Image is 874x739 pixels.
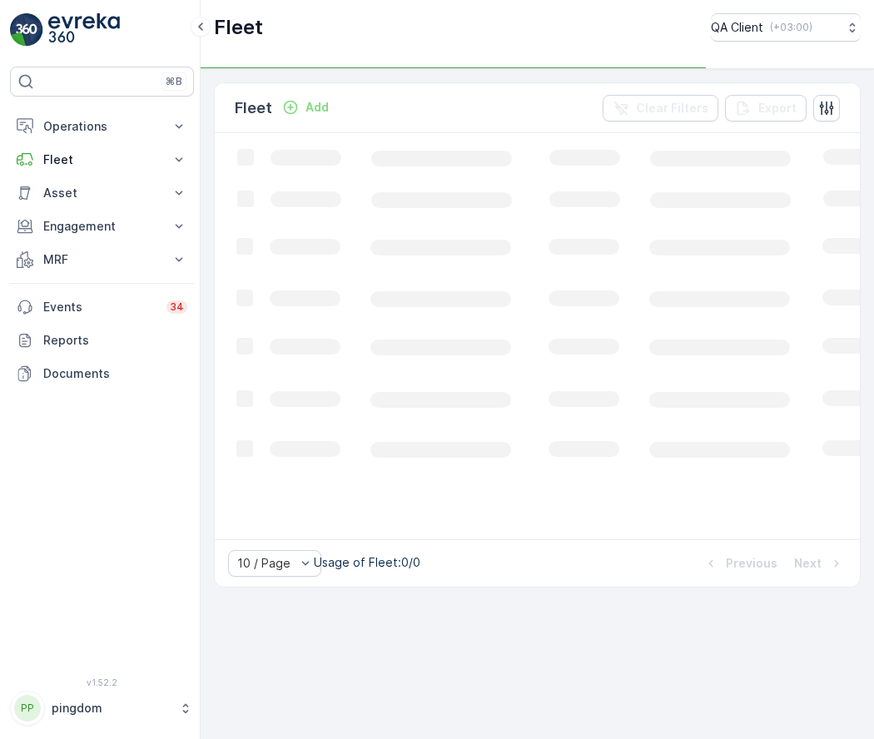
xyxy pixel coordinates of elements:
[10,677,194,687] span: v 1.52.2
[276,97,335,117] button: Add
[10,357,194,390] a: Documents
[235,97,272,120] p: Fleet
[726,555,777,572] p: Previous
[770,21,812,34] p: ( +03:00 )
[758,100,797,117] p: Export
[10,243,194,276] button: MRF
[603,95,718,122] button: Clear Filters
[48,13,120,47] img: logo_light-DOdMpM7g.png
[214,14,263,41] p: Fleet
[10,143,194,176] button: Fleet
[10,691,194,726] button: PPpingdom
[701,553,779,573] button: Previous
[725,95,807,122] button: Export
[636,100,708,117] p: Clear Filters
[10,210,194,243] button: Engagement
[170,300,184,314] p: 34
[43,251,161,268] p: MRF
[43,151,161,168] p: Fleet
[43,185,161,201] p: Asset
[305,99,329,116] p: Add
[43,332,187,349] p: Reports
[43,118,161,135] p: Operations
[52,700,171,717] p: pingdom
[14,695,41,722] div: PP
[794,555,822,572] p: Next
[10,290,194,324] a: Events34
[10,13,43,47] img: logo
[166,75,182,88] p: ⌘B
[43,218,161,235] p: Engagement
[711,19,763,36] p: QA Client
[711,13,861,42] button: QA Client(+03:00)
[10,176,194,210] button: Asset
[314,554,420,571] p: Usage of Fleet : 0/0
[43,299,156,315] p: Events
[10,110,194,143] button: Operations
[43,365,187,382] p: Documents
[10,324,194,357] a: Reports
[792,553,847,573] button: Next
